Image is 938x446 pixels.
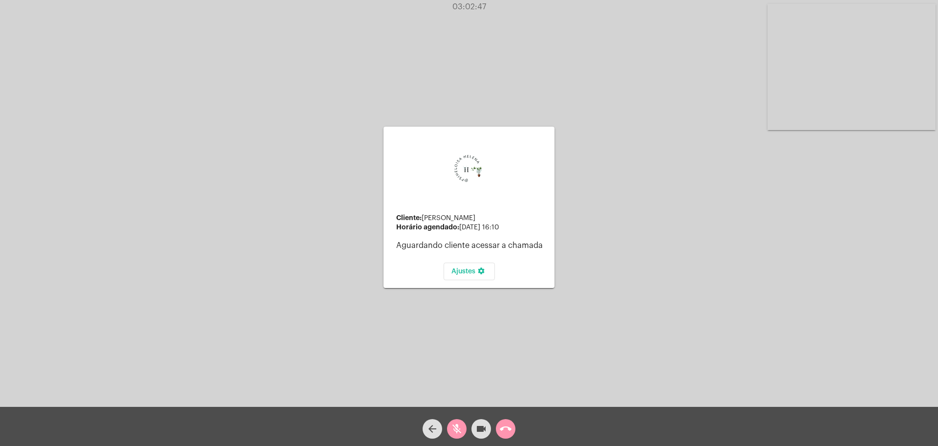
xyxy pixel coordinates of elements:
[475,267,487,279] mat-icon: settings
[444,263,495,280] button: Ajustes
[396,241,547,250] p: Aguardando cliente acessar a chamada
[396,223,459,230] strong: Horário agendado:
[475,423,487,435] mat-icon: videocam
[426,423,438,435] mat-icon: arrow_back
[396,223,547,231] div: [DATE] 16:10
[435,139,503,208] img: 0d939d3e-dcd2-0964-4adc-7f8e0d1a206f.png
[396,214,547,222] div: [PERSON_NAME]
[451,423,463,435] mat-icon: mic_off
[451,268,487,275] span: Ajustes
[396,214,422,221] strong: Cliente:
[452,3,486,11] span: 03:02:47
[500,423,512,435] mat-icon: call_end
